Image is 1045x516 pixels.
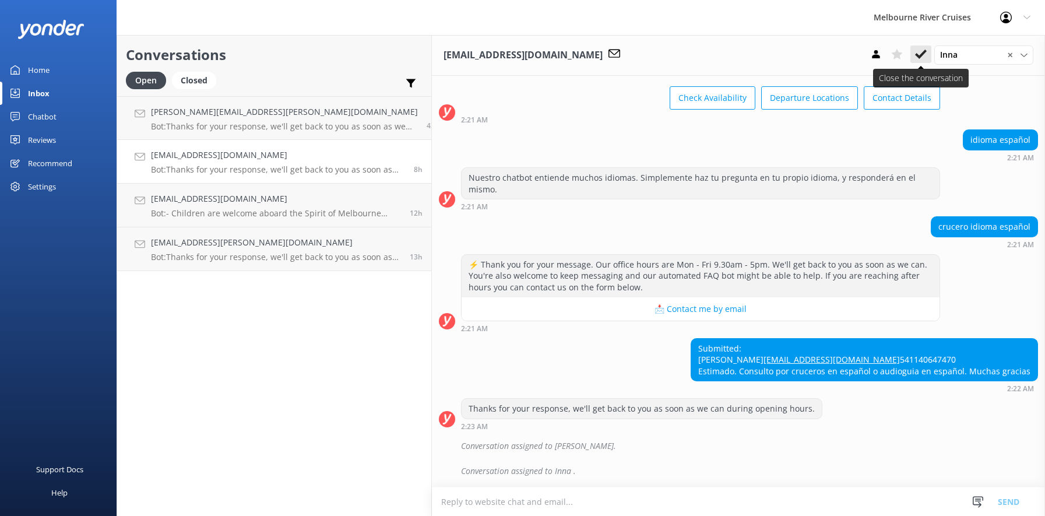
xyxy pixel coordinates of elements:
[670,86,755,110] button: Check Availability
[940,48,965,61] span: Inna
[462,297,940,321] button: 📩 Contact me by email
[461,423,488,430] strong: 2:23 AM
[461,203,488,210] strong: 2:21 AM
[691,339,1037,381] div: Submitted: [PERSON_NAME] 541140647470 Estimado. Consulto por cruceros en español o audioguia en e...
[410,208,423,218] span: Oct 07 2025 10:29pm (UTC +11:00) Australia/Sydney
[1007,385,1034,392] strong: 2:22 AM
[28,152,72,175] div: Recommend
[461,202,940,210] div: Oct 08 2025 02:21am (UTC +11:00) Australia/Sydney
[1007,155,1034,162] strong: 2:21 AM
[151,236,401,249] h4: [EMAIL_ADDRESS][PERSON_NAME][DOMAIN_NAME]
[126,72,166,89] div: Open
[117,184,431,227] a: [EMAIL_ADDRESS][DOMAIN_NAME]Bot:- Children are welcome aboard the Spirit of Melbourne Dinner Crui...
[462,399,822,419] div: Thanks for your response, we'll get back to you as soon as we can during opening hours.
[461,117,488,124] strong: 2:21 AM
[461,325,488,332] strong: 2:21 AM
[461,461,1038,481] div: Conversation assigned to Inna .
[151,106,418,118] h4: [PERSON_NAME][EMAIL_ADDRESS][PERSON_NAME][DOMAIN_NAME]
[117,140,431,184] a: [EMAIL_ADDRESS][DOMAIN_NAME]Bot:Thanks for your response, we'll get back to you as soon as we can...
[439,436,1038,456] div: 2025-10-07T22:41:58.978
[151,149,405,162] h4: [EMAIL_ADDRESS][DOMAIN_NAME]
[151,252,401,262] p: Bot: Thanks for your response, we'll get back to you as soon as we can during opening hours.
[427,121,441,131] span: Oct 08 2025 10:15am (UTC +11:00) Australia/Sydney
[28,128,56,152] div: Reviews
[126,44,423,66] h2: Conversations
[1007,50,1013,61] span: ✕
[117,96,431,140] a: [PERSON_NAME][EMAIL_ADDRESS][PERSON_NAME][DOMAIN_NAME]Bot:Thanks for your response, we'll get bac...
[444,48,603,63] h3: [EMAIL_ADDRESS][DOMAIN_NAME]
[931,240,1038,248] div: Oct 08 2025 02:21am (UTC +11:00) Australia/Sydney
[151,164,405,175] p: Bot: Thanks for your response, we'll get back to you as soon as we can during opening hours.
[763,354,900,365] a: [EMAIL_ADDRESS][DOMAIN_NAME]
[117,227,431,271] a: [EMAIL_ADDRESS][PERSON_NAME][DOMAIN_NAME]Bot:Thanks for your response, we'll get back to you as s...
[151,208,401,219] p: Bot: - Children are welcome aboard the Spirit of Melbourne Dinner Cruise, but they must remain se...
[17,20,85,39] img: yonder-white-logo.png
[761,86,858,110] button: Departure Locations
[36,458,83,481] div: Support Docs
[51,481,68,504] div: Help
[28,58,50,82] div: Home
[963,153,1038,162] div: Oct 08 2025 02:21am (UTC +11:00) Australia/Sydney
[461,436,1038,456] div: Conversation assigned to [PERSON_NAME].
[691,384,1038,392] div: Oct 08 2025 02:22am (UTC +11:00) Australia/Sydney
[963,130,1037,150] div: idioma español
[461,324,940,332] div: Oct 08 2025 02:21am (UTC +11:00) Australia/Sydney
[151,192,401,205] h4: [EMAIL_ADDRESS][DOMAIN_NAME]
[934,45,1033,64] div: Assign User
[864,86,940,110] button: Contact Details
[126,73,172,86] a: Open
[462,168,940,199] div: Nuestro chatbot entiende muchos idiomas. Simplemente haz tu pregunta en tu propio idioma, y respo...
[931,217,1037,237] div: crucero idioma español
[28,175,56,198] div: Settings
[410,252,423,262] span: Oct 07 2025 09:50pm (UTC +11:00) Australia/Sydney
[1007,241,1034,248] strong: 2:21 AM
[151,121,418,132] p: Bot: Thanks for your response, we'll get back to you as soon as we can during opening hours.
[172,72,216,89] div: Closed
[462,255,940,297] div: ⚡ Thank you for your message. Our office hours are Mon - Fri 9.30am - 5pm. We'll get back to you ...
[172,73,222,86] a: Closed
[461,115,940,124] div: Oct 08 2025 02:21am (UTC +11:00) Australia/Sydney
[439,461,1038,481] div: 2025-10-07T23:57:24.175
[28,82,50,105] div: Inbox
[461,422,822,430] div: Oct 08 2025 02:23am (UTC +11:00) Australia/Sydney
[414,164,423,174] span: Oct 08 2025 02:22am (UTC +11:00) Australia/Sydney
[28,105,57,128] div: Chatbot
